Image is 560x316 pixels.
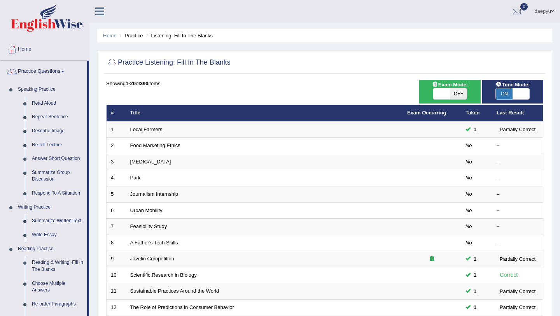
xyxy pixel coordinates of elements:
[130,304,234,310] a: The Role of Predictions in Consumer Behavior
[130,223,167,229] a: Feasibility Study
[107,283,126,300] td: 11
[130,240,178,246] a: A Father's Tech Skills
[497,142,539,149] div: –
[107,138,126,154] td: 2
[107,186,126,203] td: 5
[497,303,539,311] div: Partially Correct
[28,97,87,111] a: Read Aloud
[497,223,539,230] div: –
[0,39,89,58] a: Home
[497,191,539,198] div: –
[130,272,197,278] a: Scientific Research in Biology
[130,256,174,262] a: Javelin Competition
[130,142,180,148] a: Food Marketing Ethics
[471,271,479,279] span: You cannot take this question anymore
[28,166,87,186] a: Summarize Group Discussion
[465,223,472,229] em: No
[465,207,472,213] em: No
[106,80,543,87] div: Showing of items.
[496,88,513,99] span: ON
[106,57,231,68] h2: Practice Listening: Fill In The Blanks
[107,121,126,138] td: 1
[28,124,87,138] a: Describe Image
[471,125,479,133] span: You cannot take this question anymore
[107,105,126,121] th: #
[471,303,479,311] span: You cannot take this question anymore
[130,126,163,132] a: Local Farmers
[429,81,471,89] span: Exam Mode:
[118,32,143,39] li: Practice
[107,251,126,267] td: 9
[465,191,472,197] em: No
[465,240,472,246] em: No
[28,228,87,242] a: Write Essay
[28,138,87,152] a: Re-tell Lecture
[492,81,533,89] span: Time Mode:
[130,288,219,294] a: Sustainable Practices Around the World
[103,33,117,39] a: Home
[465,159,472,165] em: No
[14,242,87,256] a: Reading Practice
[130,175,141,181] a: Park
[407,255,457,263] div: Exam occurring question
[14,83,87,97] a: Speaking Practice
[28,256,87,276] a: Reading & Writing: Fill In The Blanks
[461,105,492,121] th: Taken
[492,105,543,121] th: Last Result
[497,270,521,279] div: Correct
[471,255,479,263] span: You cannot take this question anymore
[28,277,87,297] a: Choose Multiple Answers
[107,219,126,235] td: 7
[144,32,213,39] li: Listening: Fill In The Blanks
[107,299,126,316] td: 12
[419,80,480,104] div: Show exams occurring in exams
[28,297,87,311] a: Re-order Paragraphs
[497,158,539,166] div: –
[14,200,87,214] a: Writing Practice
[471,287,479,295] span: You cannot take this question anymore
[126,105,403,121] th: Title
[107,202,126,219] td: 6
[0,61,87,80] a: Practice Questions
[130,207,163,213] a: Urban Mobility
[407,110,446,116] a: Exam Occurring
[130,159,171,165] a: [MEDICAL_DATA]
[465,142,472,148] em: No
[126,81,136,86] b: 1-20
[497,239,539,247] div: –
[107,154,126,170] td: 3
[497,125,539,133] div: Partially Correct
[28,186,87,200] a: Respond To A Situation
[497,287,539,295] div: Partially Correct
[497,255,539,263] div: Partially Correct
[130,191,178,197] a: Journalism Internship
[28,214,87,228] a: Summarize Written Text
[140,81,149,86] b: 390
[107,170,126,186] td: 4
[107,267,126,283] td: 10
[28,110,87,124] a: Repeat Sentence
[450,88,467,99] span: OFF
[497,207,539,214] div: –
[497,174,539,182] div: –
[28,152,87,166] a: Answer Short Question
[465,175,472,181] em: No
[107,235,126,251] td: 8
[520,3,528,11] span: 0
